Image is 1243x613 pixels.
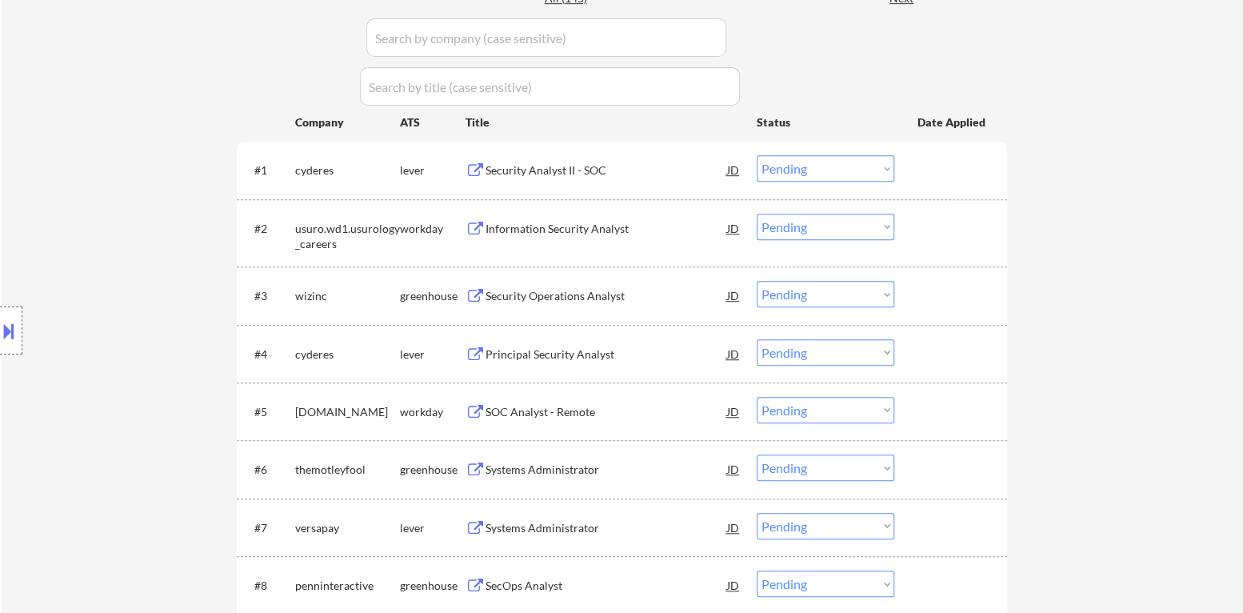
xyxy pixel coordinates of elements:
div: Date Applied [917,114,988,130]
div: Systems Administrator [486,520,727,536]
div: SOC Analyst - Remote [486,404,727,420]
div: JD [725,281,741,310]
div: ATS [400,114,466,130]
div: workday [400,404,466,420]
input: Search by company (case sensitive) [366,18,726,57]
div: Information Security Analyst [486,221,727,237]
div: wizinc [295,288,400,304]
div: JD [725,513,741,542]
div: SecOps Analyst [486,578,727,594]
div: JD [725,397,741,426]
div: workday [400,221,466,237]
div: #8 [254,578,282,594]
div: lever [400,162,466,178]
div: themotleyfool [295,462,400,478]
div: JD [725,155,741,184]
div: Security Operations Analyst [486,288,727,304]
div: lever [400,520,466,536]
div: [DOMAIN_NAME] [295,404,400,420]
div: cyderes [295,347,400,363]
div: Security Analyst II - SOC [486,162,727,178]
div: greenhouse [400,288,466,304]
div: lever [400,347,466,363]
div: greenhouse [400,462,466,478]
div: usuro.wd1.usurology_careers [295,221,400,252]
div: penninteractive [295,578,400,594]
div: JD [725,214,741,242]
div: Status [757,107,894,136]
div: JD [725,571,741,599]
div: JD [725,339,741,368]
div: JD [725,455,741,483]
div: Principal Security Analyst [486,347,727,363]
div: Systems Administrator [486,462,727,478]
input: Search by title (case sensitive) [360,67,740,106]
div: greenhouse [400,578,466,594]
div: cyderes [295,162,400,178]
div: versapay [295,520,400,536]
div: Title [466,114,741,130]
div: Company [295,114,400,130]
